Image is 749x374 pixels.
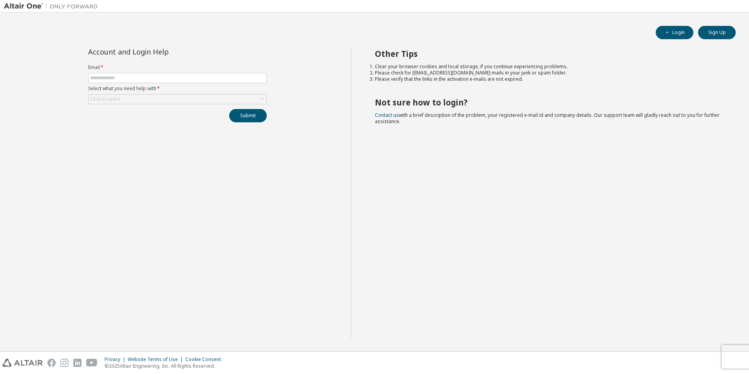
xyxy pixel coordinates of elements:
div: Cookie Consent [185,356,226,363]
div: Account and Login Help [88,49,231,55]
div: Click to select [90,96,121,102]
img: facebook.svg [47,359,56,367]
img: youtube.svg [86,359,98,367]
label: Email [88,64,267,71]
span: with a brief description of the problem, your registered e-mail id and company details. Our suppo... [375,112,720,125]
li: Please check for [EMAIL_ADDRESS][DOMAIN_NAME] mails in your junk or spam folder. [375,70,722,76]
img: instagram.svg [60,359,69,367]
p: © 2025 Altair Engineering, Inc. All Rights Reserved. [105,363,226,369]
img: Altair One [4,2,102,10]
img: altair_logo.svg [2,359,43,367]
button: Sign Up [698,26,736,39]
h2: Not sure how to login? [375,97,722,107]
div: Privacy [105,356,128,363]
img: linkedin.svg [73,359,81,367]
li: Clear your browser cookies and local storage, if you continue experiencing problems. [375,64,722,70]
button: Login [656,26,693,39]
h2: Other Tips [375,49,722,59]
label: Select what you need help with [88,85,267,92]
a: Contact us [375,112,399,118]
div: Click to select [89,94,266,104]
li: Please verify that the links in the activation e-mails are not expired. [375,76,722,82]
div: Website Terms of Use [128,356,185,363]
button: Submit [229,109,267,122]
